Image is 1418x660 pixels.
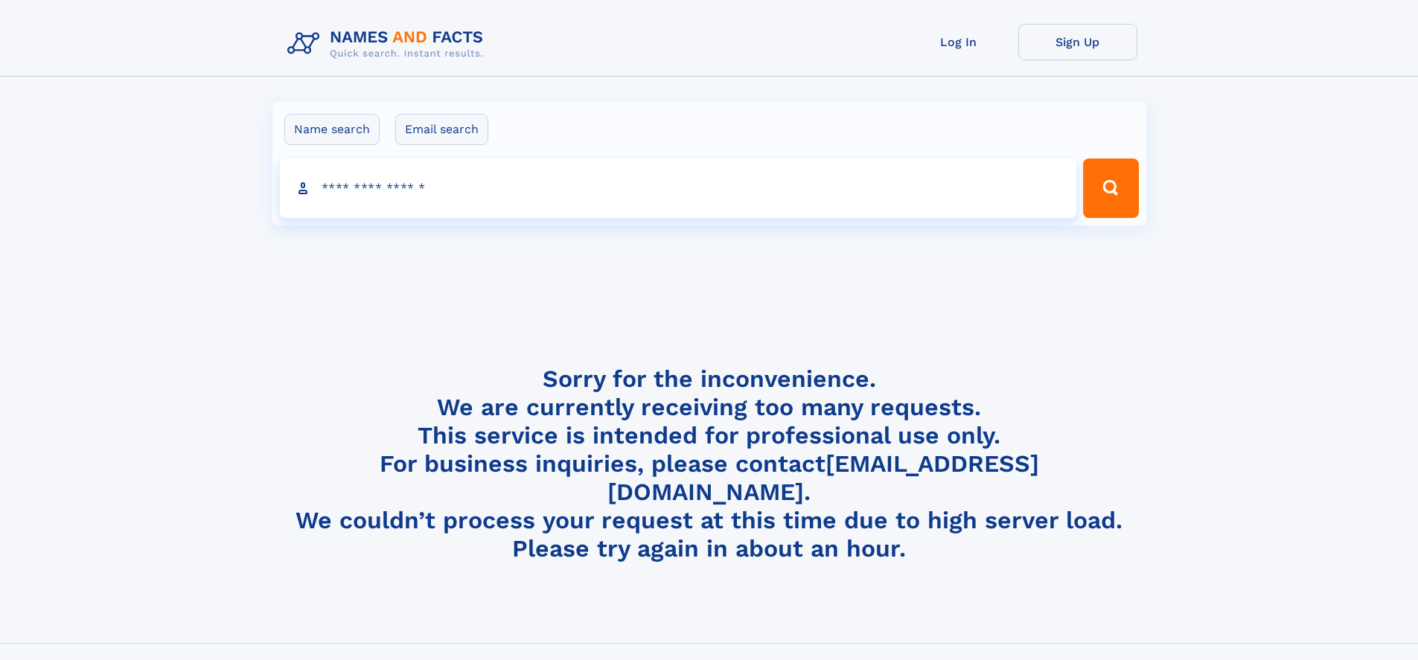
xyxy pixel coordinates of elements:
[899,24,1018,60] a: Log In
[607,449,1039,506] a: [EMAIL_ADDRESS][DOMAIN_NAME]
[1018,24,1137,60] a: Sign Up
[1083,158,1138,218] button: Search Button
[281,24,496,64] img: Logo Names and Facts
[280,158,1077,218] input: search input
[281,365,1137,563] h4: Sorry for the inconvenience. We are currently receiving too many requests. This service is intend...
[284,114,380,145] label: Name search
[395,114,488,145] label: Email search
